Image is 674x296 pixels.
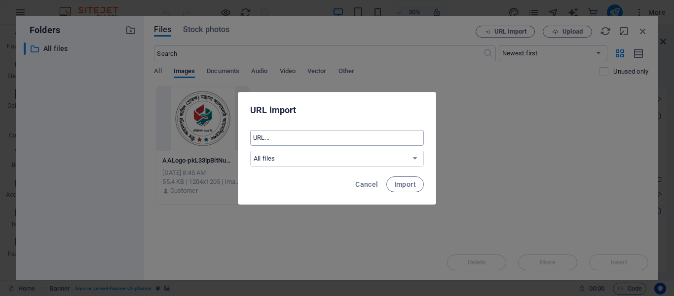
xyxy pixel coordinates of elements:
h2: URL import [250,104,424,116]
span: Cancel [355,180,378,188]
button: Import [386,176,424,192]
button: Cancel [351,176,382,192]
input: URL... [250,130,424,146]
span: Import [394,180,416,188]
